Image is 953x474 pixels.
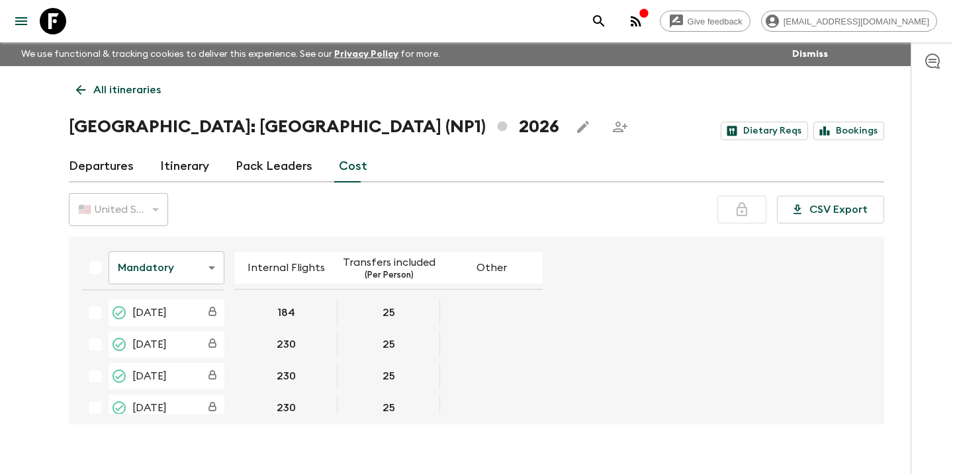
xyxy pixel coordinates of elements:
[8,8,34,34] button: menu
[201,333,224,356] div: Costs are fixed. Reach out to a member of the Flash Pack team to alter these costs.
[111,368,127,384] svg: Guaranteed
[201,301,224,325] div: Costs are fixed. Reach out to a member of the Flash Pack team to alter these costs.
[69,77,168,103] a: All itineraries
[789,45,831,63] button: Dismiss
[607,114,633,140] span: Share this itinerary
[476,260,507,276] p: Other
[235,363,338,389] div: 04 May 2026; Internal Flights
[111,305,127,321] svg: Guaranteed
[109,249,224,286] div: Mandatory
[132,400,167,416] span: [DATE]
[570,114,596,140] button: Edit this itinerary
[338,299,440,326] div: 09 Mar 2026; Transfers included
[365,270,414,281] p: (Per Person)
[261,299,311,326] button: 184
[338,395,440,421] div: 18 May 2026; Transfers included
[132,336,167,352] span: [DATE]
[16,42,445,66] p: We use functional & tracking cookies to deliver this experience. See our for more.
[343,255,435,270] p: Transfers included
[111,400,127,416] svg: Guaranteed
[440,363,543,389] div: 04 May 2026; Other
[261,363,312,389] button: 230
[132,368,167,384] span: [DATE]
[235,395,338,421] div: 18 May 2026; Internal Flights
[235,331,338,358] div: 03 Apr 2026; Internal Flights
[440,395,543,421] div: 18 May 2026; Other
[248,260,325,276] p: Internal Flights
[367,299,411,326] button: 25
[721,122,808,140] a: Dietary Reqs
[367,395,411,421] button: 25
[334,50,398,59] a: Privacy Policy
[201,364,224,388] div: Costs are fixed. Reach out to a member of the Flash Pack team to alter these costs.
[440,299,543,326] div: 09 Mar 2026; Other
[338,363,440,389] div: 04 May 2026; Transfers included
[440,331,543,358] div: 03 Apr 2026; Other
[69,191,168,228] div: 🇺🇸 United States Dollar (USD)
[338,331,440,358] div: 03 Apr 2026; Transfers included
[236,151,312,182] a: Pack Leaders
[82,255,109,281] div: Select all
[69,114,559,140] h1: [GEOGRAPHIC_DATA]: [GEOGRAPHIC_DATA] (NP1) 2026
[201,396,224,420] div: Costs are fixed. Reach out to a member of the Flash Pack team to alter these costs.
[761,11,937,32] div: [EMAIL_ADDRESS][DOMAIN_NAME]
[367,331,411,358] button: 25
[339,151,367,182] a: Cost
[111,336,127,352] svg: Proposed
[69,151,134,182] a: Departures
[367,363,411,389] button: 25
[586,8,612,34] button: search adventures
[261,331,312,358] button: 230
[132,305,167,321] span: [DATE]
[160,151,209,182] a: Itinerary
[660,11,750,32] a: Give feedback
[261,395,312,421] button: 230
[776,17,936,26] span: [EMAIL_ADDRESS][DOMAIN_NAME]
[680,17,750,26] span: Give feedback
[777,196,884,223] button: CSV Export
[235,299,338,326] div: 09 Mar 2026; Internal Flights
[93,82,161,98] p: All itineraries
[813,122,884,140] a: Bookings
